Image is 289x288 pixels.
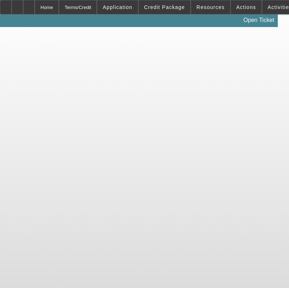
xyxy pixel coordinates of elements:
[144,4,185,10] span: Credit Package
[103,4,132,10] span: Application
[241,14,277,26] a: Open Ticket
[236,4,256,10] span: Actions
[97,0,138,14] button: Application
[231,0,262,14] button: Actions
[139,0,190,14] button: Credit Package
[197,4,225,10] span: Resources
[191,0,230,14] button: Resources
